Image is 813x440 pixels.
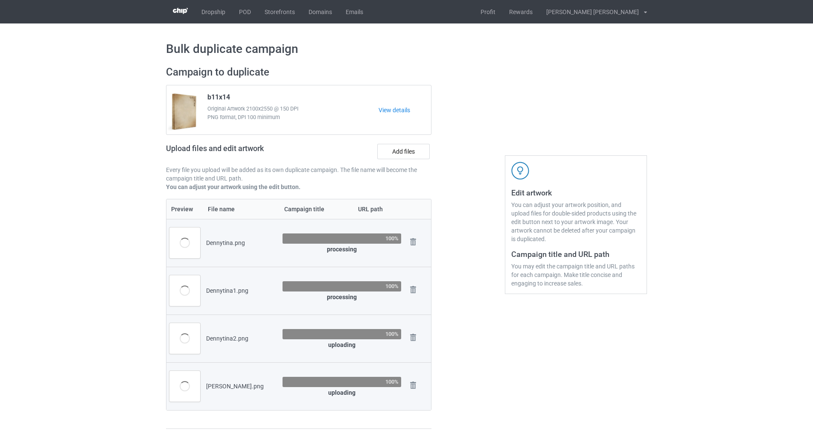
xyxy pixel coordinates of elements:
img: svg+xml;base64,PD94bWwgdmVyc2lvbj0iMS4wIiBlbmNvZGluZz0iVVRGLTgiPz4KPHN2ZyB3aWR0aD0iMjhweCIgaGVpZ2... [407,379,419,391]
div: Dennytina2.png [206,334,277,343]
div: uploading [283,388,401,397]
a: View details [379,106,431,114]
th: Preview [166,199,203,219]
div: 100% [385,379,399,385]
img: svg+xml;base64,PD94bWwgdmVyc2lvbj0iMS4wIiBlbmNvZGluZz0iVVRGLTgiPz4KPHN2ZyB3aWR0aD0iMjhweCIgaGVpZ2... [407,332,419,344]
img: svg+xml;base64,PD94bWwgdmVyc2lvbj0iMS4wIiBlbmNvZGluZz0iVVRGLTgiPz4KPHN2ZyB3aWR0aD0iMjhweCIgaGVpZ2... [407,236,419,248]
div: Dennytina.png [206,239,277,247]
div: You can adjust your artwork position, and upload files for double-sided products using the edit b... [511,201,641,243]
h1: Bulk duplicate campaign [166,41,647,57]
div: [PERSON_NAME] [PERSON_NAME] [539,1,639,23]
img: svg+xml;base64,PD94bWwgdmVyc2lvbj0iMS4wIiBlbmNvZGluZz0iVVRGLTgiPz4KPHN2ZyB3aWR0aD0iNDJweCIgaGVpZ2... [511,162,529,180]
img: svg+xml;base64,PD94bWwgdmVyc2lvbj0iMS4wIiBlbmNvZGluZz0iVVRGLTgiPz4KPHN2ZyB3aWR0aD0iMjhweCIgaGVpZ2... [407,284,419,296]
h2: Upload files and edit artwork [166,144,325,160]
h3: Campaign title and URL path [511,249,641,259]
h3: Edit artwork [511,188,641,198]
div: 100% [385,331,399,337]
span: b11x14 [207,93,230,105]
div: Dennytina1.png [206,286,277,295]
h2: Campaign to duplicate [166,66,431,79]
span: PNG format, DPI 100 minimum [207,113,379,122]
div: processing [283,245,401,254]
b: You can adjust your artwork using the edit button. [166,184,300,190]
div: uploading [283,341,401,349]
label: Add files [377,144,430,159]
th: File name [203,199,280,219]
div: 100% [385,283,399,289]
div: [PERSON_NAME].png [206,382,277,390]
th: Campaign title [280,199,353,219]
div: processing [283,293,401,301]
div: You may edit the campaign title and URL paths for each campaign. Make title concise and engaging ... [511,262,641,288]
th: URL path [353,199,404,219]
span: Original Artwork 2100x2550 @ 150 DPI [207,105,379,113]
p: Every file you upload will be added as its own duplicate campaign. The file name will become the ... [166,166,431,183]
div: 100% [385,236,399,241]
img: 3d383065fc803cdd16c62507c020ddf8.png [173,8,188,14]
